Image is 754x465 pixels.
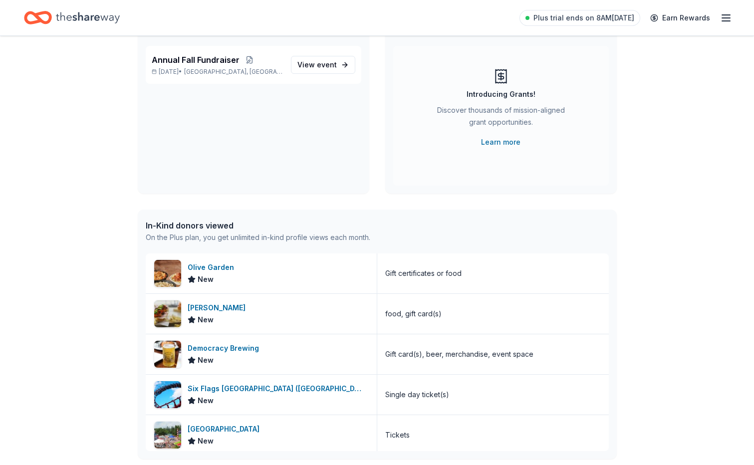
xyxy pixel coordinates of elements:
div: Gift certificates or food [385,267,462,279]
a: Plus trial ends on 8AM[DATE] [519,10,640,26]
div: Single day ticket(s) [385,389,449,401]
span: New [198,314,214,326]
span: New [198,435,214,447]
div: Discover thousands of mission-aligned grant opportunities. [433,104,569,132]
div: Olive Garden [188,261,238,273]
div: Introducing Grants! [467,88,535,100]
img: Image for Amato's [154,300,181,327]
div: Six Flags [GEOGRAPHIC_DATA] ([GEOGRAPHIC_DATA]) [188,383,369,395]
span: event [317,60,337,69]
div: [PERSON_NAME] [188,302,250,314]
span: [GEOGRAPHIC_DATA], [GEOGRAPHIC_DATA] [184,68,282,76]
img: Image for Santa's Village [154,422,181,449]
div: On the Plus plan, you get unlimited in-kind profile views each month. [146,232,370,243]
a: Learn more [481,136,520,148]
div: Tickets [385,429,410,441]
div: In-Kind donors viewed [146,220,370,232]
span: View [297,59,337,71]
img: Image for Six Flags New England (Agawam) [154,381,181,408]
div: food, gift card(s) [385,308,442,320]
a: Home [24,6,120,29]
span: New [198,354,214,366]
span: Plus trial ends on 8AM[DATE] [533,12,634,24]
a: Earn Rewards [644,9,716,27]
div: Democracy Brewing [188,342,263,354]
img: Image for Democracy Brewing [154,341,181,368]
a: View event [291,56,355,74]
img: Image for Olive Garden [154,260,181,287]
div: [GEOGRAPHIC_DATA] [188,423,263,435]
span: New [198,273,214,285]
p: [DATE] • [152,68,283,76]
div: Gift card(s), beer, merchandise, event space [385,348,533,360]
span: Annual Fall Fundraiser [152,54,240,66]
span: New [198,395,214,407]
